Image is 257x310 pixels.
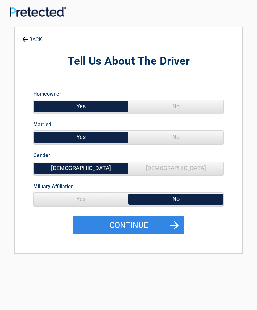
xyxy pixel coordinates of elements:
[18,54,239,69] h2: Tell Us About The Driver
[73,216,184,234] button: Continue
[34,193,128,205] span: Yes
[34,100,128,113] span: Yes
[34,162,128,175] span: [DEMOGRAPHIC_DATA]
[33,89,61,98] label: Homeowner
[33,151,50,160] label: Gender
[128,193,223,205] span: No
[34,131,128,143] span: Yes
[128,131,223,143] span: No
[33,120,51,129] label: Married
[128,162,223,175] span: [DEMOGRAPHIC_DATA]
[128,100,223,113] span: No
[21,31,43,42] a: BACK
[10,7,66,17] img: Main Logo
[33,182,74,191] label: Military Affiliation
